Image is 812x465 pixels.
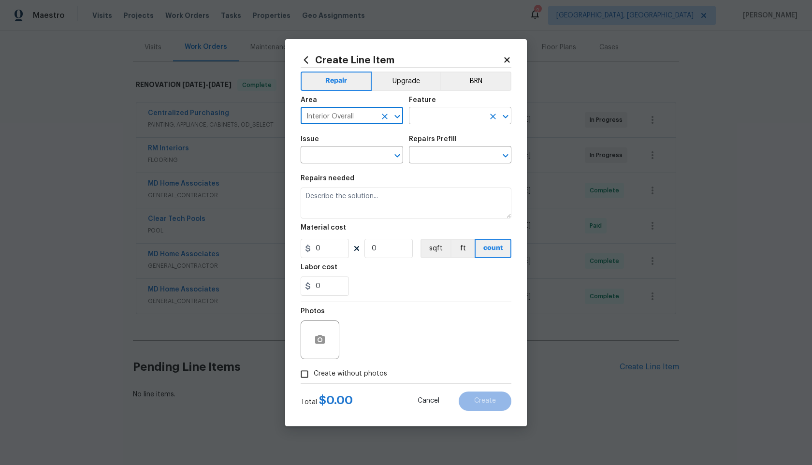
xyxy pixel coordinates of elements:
[301,395,353,407] div: Total
[301,264,337,271] h5: Labor cost
[420,239,450,258] button: sqft
[301,97,317,103] h5: Area
[372,72,441,91] button: Upgrade
[409,136,457,143] h5: Repairs Prefill
[378,110,391,123] button: Clear
[418,397,439,405] span: Cancel
[459,392,511,411] button: Create
[402,392,455,411] button: Cancel
[301,136,319,143] h5: Issue
[450,239,475,258] button: ft
[301,55,503,65] h2: Create Line Item
[440,72,511,91] button: BRN
[499,110,512,123] button: Open
[301,308,325,315] h5: Photos
[499,149,512,162] button: Open
[301,72,372,91] button: Repair
[319,394,353,406] span: $ 0.00
[301,175,354,182] h5: Repairs needed
[475,239,511,258] button: count
[391,110,404,123] button: Open
[301,224,346,231] h5: Material cost
[391,149,404,162] button: Open
[314,369,387,379] span: Create without photos
[409,97,436,103] h5: Feature
[486,110,500,123] button: Clear
[474,397,496,405] span: Create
